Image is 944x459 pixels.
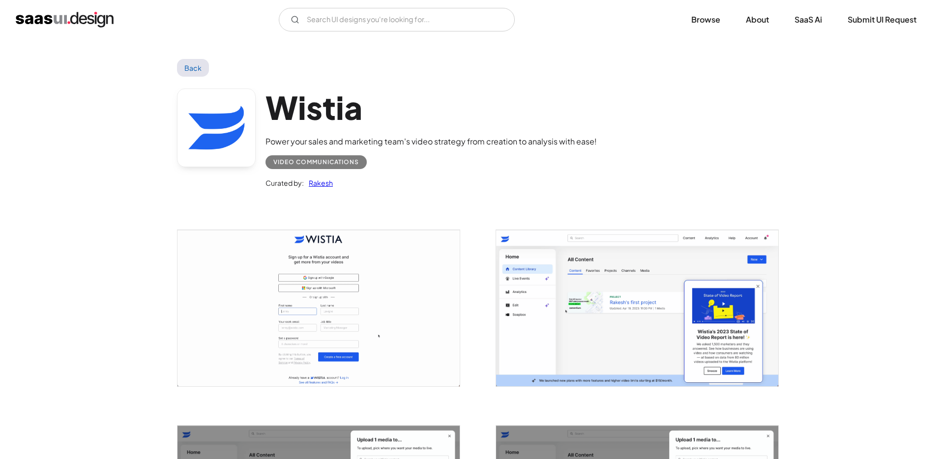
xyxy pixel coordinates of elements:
a: Rakesh [304,177,333,189]
a: SaaS Ai [783,9,834,30]
img: 64217b024ea429035a2a0061_Wistia%E2%80%99s%20Sign%20up%20screen%20UI.png [177,230,460,386]
div: Curated by: [265,177,304,189]
img: 64217b021cc24c5b74a6d275_Wistia%E2%80%99s%20Welcome%20content%20library%20screen%20UI.png [496,230,778,386]
a: home [16,12,114,28]
a: open lightbox [177,230,460,386]
h1: Wistia [265,88,597,126]
a: Submit UI Request [836,9,928,30]
div: Video Communications [273,156,359,168]
a: Back [177,59,209,77]
div: Power your sales and marketing team's video strategy from creation to analysis with ease! [265,136,597,147]
input: Search UI designs you're looking for... [279,8,515,31]
a: Browse [679,9,732,30]
a: About [734,9,781,30]
form: Email Form [279,8,515,31]
a: open lightbox [496,230,778,386]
